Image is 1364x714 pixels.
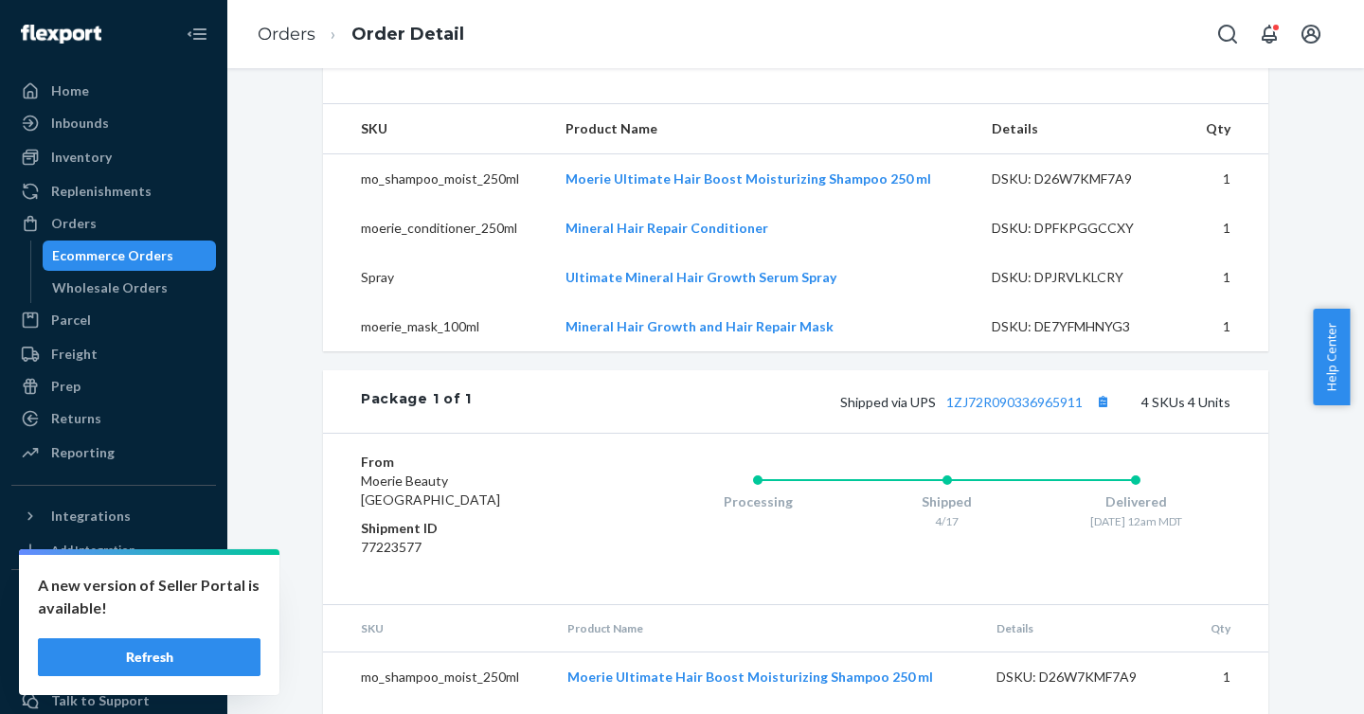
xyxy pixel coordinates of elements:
[550,104,977,154] th: Product Name
[51,443,115,462] div: Reporting
[1292,15,1330,53] button: Open account menu
[361,519,587,538] dt: Shipment ID
[663,492,852,511] div: Processing
[565,269,836,285] a: Ultimate Mineral Hair Growth Serum Spray
[1185,104,1268,154] th: Qty
[1041,513,1230,529] div: [DATE] 12am MDT
[43,241,217,271] a: Ecommerce Orders
[1190,652,1269,703] td: 1
[258,24,315,45] a: Orders
[21,25,101,44] img: Flexport logo
[323,302,550,351] td: moerie_mask_100ml
[11,371,216,402] a: Prep
[351,24,464,45] a: Order Detail
[1041,492,1230,511] div: Delivered
[992,317,1170,336] div: DSKU: DE7YFMHNYG3
[992,219,1170,238] div: DSKU: DPFKPGGCCXY
[852,513,1042,529] div: 4/17
[52,246,173,265] div: Ecommerce Orders
[11,339,216,369] a: Freight
[1185,204,1268,253] td: 1
[51,377,81,396] div: Prep
[852,492,1042,511] div: Shipped
[38,574,260,619] p: A new version of Seller Portal is available!
[996,668,1175,687] div: DSKU: D26W7KMF7A9
[1185,154,1268,205] td: 1
[840,394,1115,410] span: Shipped via UPS
[51,311,91,330] div: Parcel
[323,652,552,703] td: mo_shampoo_moist_250ml
[11,403,216,434] a: Returns
[565,170,931,187] a: Moerie Ultimate Hair Boost Moisturizing Shampoo 250 ml
[323,104,550,154] th: SKU
[361,389,472,414] div: Package 1 of 1
[323,253,550,302] td: Spray
[51,542,135,558] div: Add Integration
[11,585,216,616] button: Fast Tags
[11,653,216,684] a: Settings
[38,638,260,676] button: Refresh
[11,142,216,172] a: Inventory
[51,345,98,364] div: Freight
[323,204,550,253] td: moerie_conditioner_250ml
[52,278,168,297] div: Wholesale Orders
[11,501,216,531] button: Integrations
[565,220,768,236] a: Mineral Hair Repair Conditioner
[11,623,216,646] a: Add Fast Tag
[51,182,152,201] div: Replenishments
[1190,605,1269,652] th: Qty
[1185,253,1268,302] td: 1
[178,15,216,53] button: Close Navigation
[51,409,101,428] div: Returns
[1185,302,1268,351] td: 1
[1209,15,1247,53] button: Open Search Box
[992,170,1170,188] div: DSKU: D26W7KMF7A9
[1250,15,1288,53] button: Open notifications
[992,268,1170,287] div: DSKU: DPJRVLKLCRY
[43,273,217,303] a: Wholesale Orders
[1090,389,1115,414] button: Copy tracking number
[51,81,89,100] div: Home
[11,108,216,138] a: Inbounds
[552,605,981,652] th: Product Name
[361,538,587,557] dd: 77223577
[472,389,1230,414] div: 4 SKUs 4 Units
[323,605,552,652] th: SKU
[51,507,131,526] div: Integrations
[946,394,1083,410] a: 1ZJ72R090336965911
[981,605,1190,652] th: Details
[977,104,1185,154] th: Details
[11,305,216,335] a: Parcel
[11,176,216,206] a: Replenishments
[567,669,933,685] a: Moerie Ultimate Hair Boost Moisturizing Shampoo 250 ml
[51,114,109,133] div: Inbounds
[11,437,216,468] a: Reporting
[242,7,479,62] ol: breadcrumbs
[1313,309,1350,405] button: Help Center
[361,453,587,472] dt: From
[565,318,834,334] a: Mineral Hair Growth and Hair Repair Mask
[11,208,216,239] a: Orders
[51,691,150,710] div: Talk to Support
[51,148,112,167] div: Inventory
[51,214,97,233] div: Orders
[323,154,550,205] td: mo_shampoo_moist_250ml
[11,76,216,106] a: Home
[361,473,500,508] span: Moerie Beauty [GEOGRAPHIC_DATA]
[11,539,216,562] a: Add Integration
